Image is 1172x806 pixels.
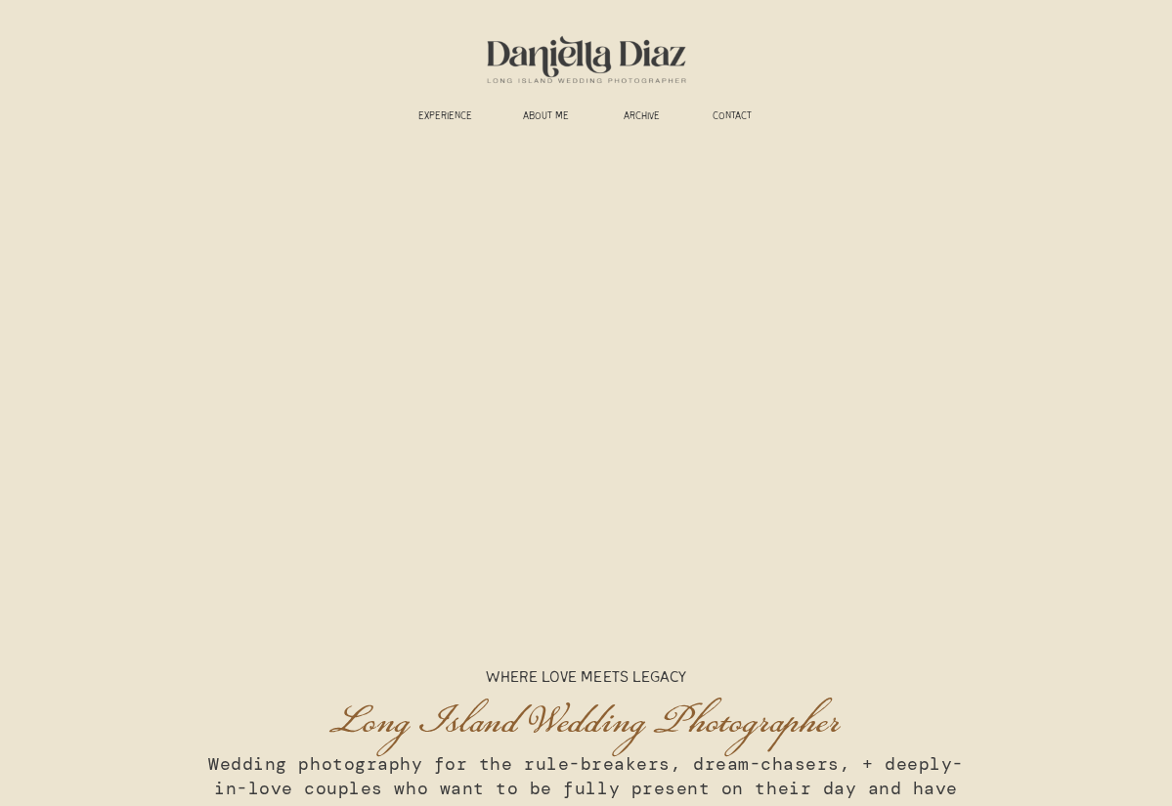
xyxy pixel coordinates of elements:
a: ABOUT ME [510,110,583,125]
p: Where Love Meets Legacy [440,667,733,689]
a: CONTACT [701,110,762,125]
a: experience [410,110,482,125]
h1: Long Island Wedding Photographer [210,696,962,740]
a: ARCHIVE [611,110,673,125]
